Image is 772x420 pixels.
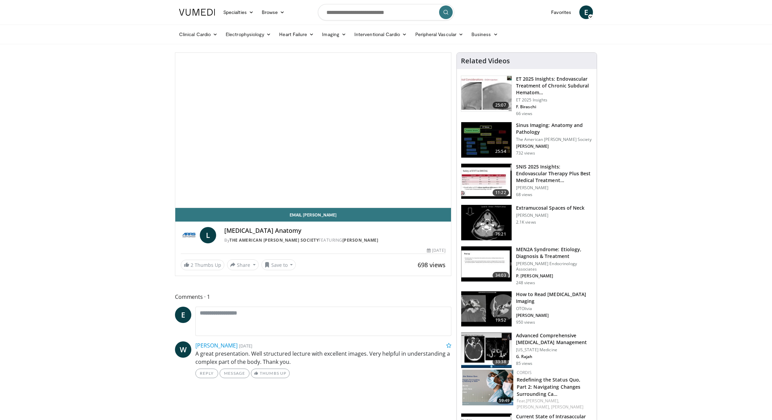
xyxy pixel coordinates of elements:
p: [PERSON_NAME] [516,213,585,218]
a: [PERSON_NAME] [342,237,379,243]
p: 950 views [516,320,535,325]
p: [PERSON_NAME] [516,313,593,318]
p: [PERSON_NAME] [516,144,593,149]
h3: Extramucosal Spaces of Neck [516,205,585,211]
a: E [175,307,191,323]
a: Electrophysiology [222,28,275,41]
a: Email [PERSON_NAME] [175,208,451,222]
a: Clinical Cardio [175,28,222,41]
p: [PERSON_NAME] [516,185,593,191]
a: Cordis [517,370,532,375]
button: Save to [261,259,296,270]
p: [PERSON_NAME] Endocrinology Associates [516,261,593,272]
a: Imaging [318,28,350,41]
video-js: Video Player [175,53,451,208]
p: 732 views [516,150,535,156]
div: [DATE] [427,247,445,254]
input: Search topics, interventions [318,4,454,20]
a: Peripheral Vascular [411,28,467,41]
img: 962e9ed7-aec7-4cd7-9002-f694f9a25dc8.150x105_q85_crop-smart_upscale.jpg [461,205,512,240]
img: 92622602-9a3e-41ae-8588-bfc824ea4bc7.150x105_q85_crop-smart_upscale.jpg [461,291,512,327]
div: By FEATURING [224,237,446,243]
img: eec301f1-9730-4453-bfff-040066681c54.png.150x105_q85_crop-smart_upscale.png [462,370,513,405]
a: 19:52 How to Read [MEDICAL_DATA] Imaging OTOlivia [PERSON_NAME] 950 views [461,291,593,327]
a: Redefining the Status Quo, Part 2: Navigating Changes Surrounding Ca… [517,376,581,397]
span: 698 views [418,261,446,269]
span: 25:54 [493,148,509,155]
h3: How to Read [MEDICAL_DATA] Imaging [516,291,593,305]
a: 25:54 Sinus Imaging: Anatomy and Pathology The American [PERSON_NAME] Society [PERSON_NAME] 732 v... [461,122,593,158]
a: 34:03 MEN2A Syndrome: Etiology, Diagnosis & Treatment [PERSON_NAME] Endocrinology Associates P. [... [461,246,593,286]
p: OTOlivia [516,306,593,311]
h3: ET 2025 Insights: Endovascular Treatment of Chronic Subdural Hematom… [516,76,593,96]
a: [PERSON_NAME], [517,404,550,410]
span: 34:03 [493,272,509,279]
a: [PERSON_NAME] [551,404,583,410]
h4: [MEDICAL_DATA] Anatomy [224,227,446,235]
span: 19:52 [493,317,509,324]
small: [DATE] [239,343,252,349]
img: VuMedi Logo [179,9,215,16]
a: 2 Thumbs Up [181,260,224,270]
span: 2 [191,262,193,268]
p: The American [PERSON_NAME] Society [516,137,593,142]
h3: SNIS 2025 Insights: Endovascular Therapy Plus Best Medical Treatment… [516,163,593,184]
a: Favorites [547,5,575,19]
a: 76:21 Extramucosal Spaces of Neck [PERSON_NAME] 2.1K views [461,205,593,241]
p: ET 2025 Insights [516,97,593,103]
h3: Advanced Comprehensive [MEDICAL_DATA] Management [516,332,593,346]
a: L [200,227,216,243]
p: 68 views [516,192,533,197]
p: F. Biraschi [516,104,593,110]
img: 64cf3e7e-776d-44c8-b4e2-23f3eb3a680d.150x105_q85_crop-smart_upscale.jpg [461,164,512,199]
a: W [175,341,191,358]
p: [US_STATE] Medicine [516,347,593,353]
p: P. [PERSON_NAME] [516,273,593,279]
img: efa2e5e9-d60a-4f5c-bd0b-662526a35862.150x105_q85_crop-smart_upscale.jpg [461,333,512,368]
a: 33:38 Advanced Comprehensive [MEDICAL_DATA] Management [US_STATE] Medicine G. Rajah 85 views [461,332,593,368]
span: 25:07 [493,102,509,109]
img: c20de9dd-50c9-4884-9bdc-d16a71105075.150x105_q85_crop-smart_upscale.jpg [461,76,512,111]
a: Heart Failure [275,28,318,41]
p: 2.1K views [516,220,536,225]
a: 25:07 ET 2025 Insights: Endovascular Treatment of Chronic Subdural Hematom… ET 2025 Insights F. B... [461,76,593,116]
a: Reply [195,369,218,378]
div: Feat. [517,398,591,410]
a: [PERSON_NAME] [195,342,238,349]
a: 11:22 SNIS 2025 Insights: Endovascular Therapy Plus Best Medical Treatment… [PERSON_NAME] 68 views [461,163,593,199]
span: 11:22 [493,189,509,196]
span: Comments 1 [175,292,451,301]
a: The American [PERSON_NAME] Society [229,237,319,243]
a: Business [467,28,502,41]
span: 59:49 [497,398,512,404]
img: 5d00bf9a-6682-42b9-8190-7af1e88f226b.150x105_q85_crop-smart_upscale.jpg [461,122,512,158]
h4: Related Videos [461,57,510,65]
p: 85 views [516,361,533,366]
a: Thumbs Up [251,369,289,378]
a: Specialties [219,5,258,19]
p: G. Rajah [516,354,593,359]
a: Message [220,369,250,378]
span: 76:21 [493,231,509,238]
p: A great presentation. Well structured lecture with excellent images. Very helpful in understandin... [195,350,451,366]
img: The American Roentgen Ray Society [181,227,197,243]
p: 66 views [516,111,533,116]
span: 33:38 [493,358,509,365]
a: [PERSON_NAME], [526,398,559,404]
a: 59:49 [462,370,513,405]
img: 6f9a3002-cf68-41f1-8042-411c7fea998e.150x105_q85_crop-smart_upscale.jpg [461,246,512,282]
a: E [579,5,593,19]
button: Share [227,259,259,270]
a: Browse [258,5,289,19]
p: 248 views [516,280,535,286]
h3: MEN2A Syndrome: Etiology, Diagnosis & Treatment [516,246,593,260]
a: Interventional Cardio [350,28,411,41]
h3: Sinus Imaging: Anatomy and Pathology [516,122,593,135]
